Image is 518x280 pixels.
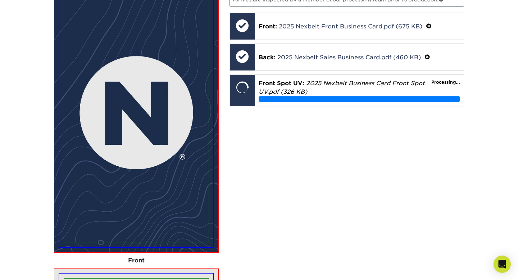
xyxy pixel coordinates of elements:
div: Front [54,253,219,268]
span: Back: [259,54,276,61]
span: Front Spot UV: [259,80,304,87]
div: Open Intercom Messenger [494,256,511,273]
a: 2025 Nexbelt Sales Business Card.pdf (460 KB) [277,54,421,61]
em: 2025 Nexbelt Business Card Front Spot UV.pdf (326 KB) [259,80,425,95]
a: 2025 Nexbelt Front Business Card.pdf (675 KB) [279,23,422,30]
span: Front: [259,23,277,30]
